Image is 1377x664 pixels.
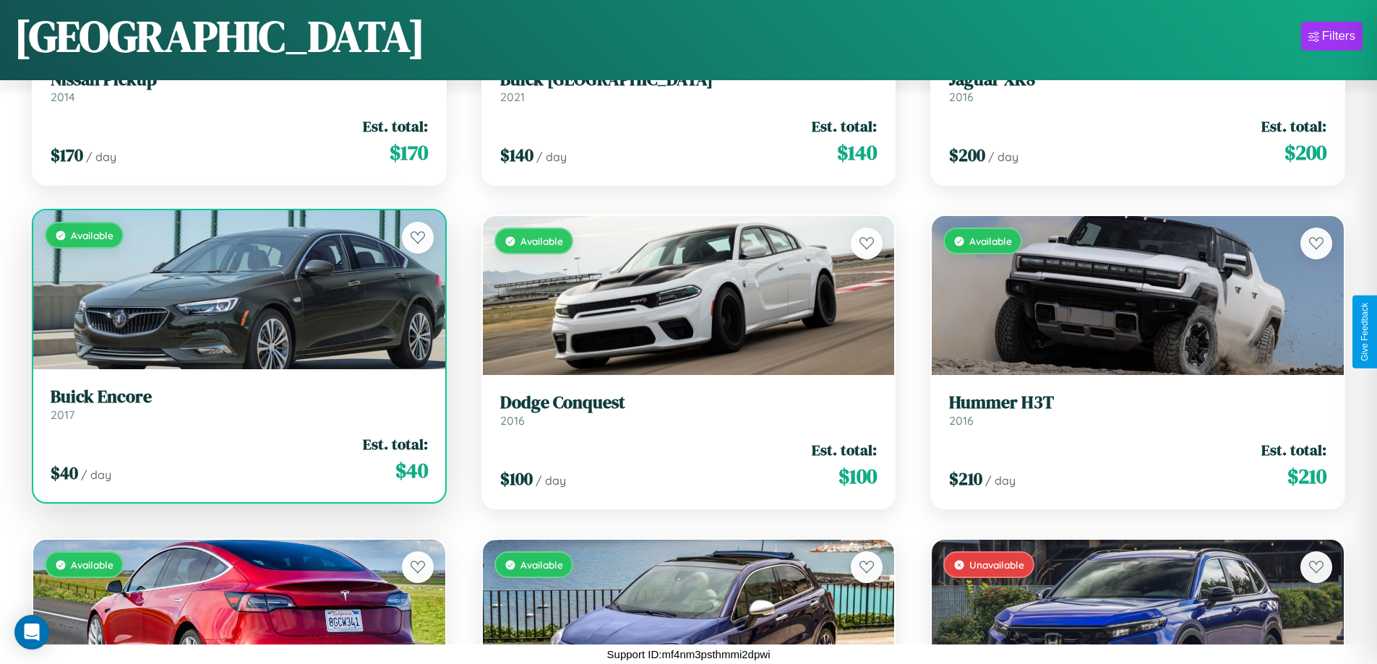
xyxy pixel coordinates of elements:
span: $ 40 [395,456,428,485]
h3: Dodge Conquest [500,392,878,413]
span: $ 100 [500,467,533,491]
span: Available [71,229,113,241]
span: $ 100 [838,462,877,491]
div: Give Feedback [1360,303,1370,361]
span: $ 200 [1284,138,1326,167]
div: Open Intercom Messenger [14,615,49,650]
span: $ 170 [51,143,83,167]
span: 2016 [949,90,974,104]
span: Unavailable [969,559,1024,571]
span: / day [985,473,1016,488]
span: Available [520,559,563,571]
a: Buick [GEOGRAPHIC_DATA]2021 [500,69,878,105]
span: Est. total: [1261,439,1326,460]
span: 2021 [500,90,525,104]
span: 2016 [949,413,974,428]
p: Support ID: mf4nm3psthmmi2dpwi [607,644,771,664]
a: Hummer H3T2016 [949,392,1326,428]
h3: Buick [GEOGRAPHIC_DATA] [500,69,878,90]
span: Available [520,235,563,247]
span: 2017 [51,408,74,422]
span: Available [969,235,1012,247]
span: $ 210 [1287,462,1326,491]
span: / day [536,150,567,164]
span: $ 170 [390,138,428,167]
button: Filters [1301,22,1363,51]
h1: [GEOGRAPHIC_DATA] [14,7,425,66]
span: 2016 [500,413,525,428]
span: 2014 [51,90,75,104]
span: Available [71,559,113,571]
a: Nissan Pickup2014 [51,69,428,105]
span: Est. total: [812,116,877,137]
span: $ 140 [837,138,877,167]
div: Filters [1322,29,1355,43]
h3: Buick Encore [51,387,428,408]
h3: Hummer H3T [949,392,1326,413]
a: Dodge Conquest2016 [500,392,878,428]
span: Est. total: [363,116,428,137]
span: $ 200 [949,143,985,167]
span: Est. total: [812,439,877,460]
span: Est. total: [363,434,428,454]
span: / day [81,467,111,482]
span: $ 210 [949,467,982,491]
span: $ 40 [51,461,78,485]
span: / day [988,150,1018,164]
span: Est. total: [1261,116,1326,137]
span: / day [86,150,116,164]
a: Buick Encore2017 [51,387,428,422]
a: Jaguar XK82016 [949,69,1326,105]
span: / day [536,473,566,488]
span: $ 140 [500,143,533,167]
